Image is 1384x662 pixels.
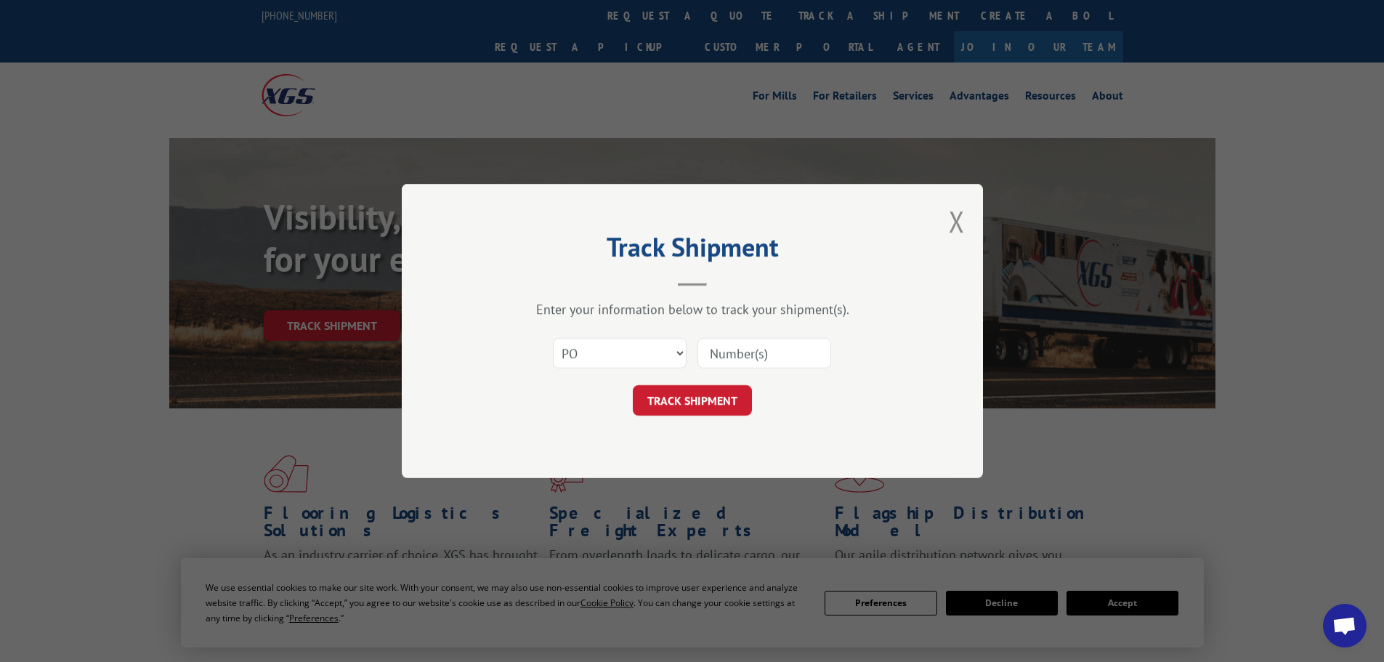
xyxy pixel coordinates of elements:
h2: Track Shipment [474,237,910,265]
button: Close modal [949,202,965,241]
input: Number(s) [697,338,831,368]
div: Enter your information below to track your shipment(s). [474,301,910,318]
div: Open chat [1323,604,1367,647]
button: TRACK SHIPMENT [633,385,752,416]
